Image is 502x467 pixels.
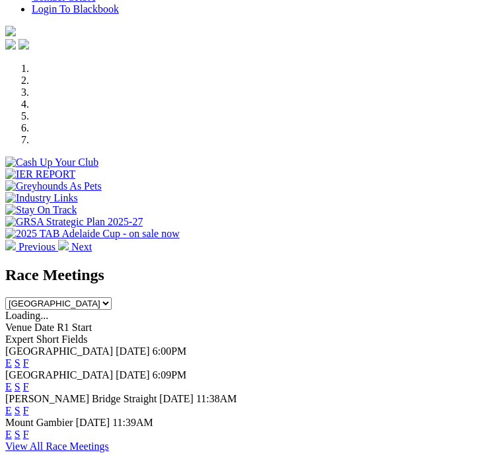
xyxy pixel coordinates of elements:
[15,429,20,440] a: S
[159,393,194,404] span: [DATE]
[116,369,150,380] span: [DATE]
[5,180,102,192] img: Greyhounds As Pets
[71,241,92,252] span: Next
[5,192,78,204] img: Industry Links
[15,405,20,416] a: S
[23,357,29,369] a: F
[5,381,12,392] a: E
[61,334,87,345] span: Fields
[23,429,29,440] a: F
[18,39,29,50] img: twitter.svg
[196,393,237,404] span: 11:38AM
[5,26,16,36] img: logo-grsa-white.png
[57,322,92,333] span: R1 Start
[5,39,16,50] img: facebook.svg
[5,266,497,284] h2: Race Meetings
[5,228,180,240] img: 2025 TAB Adelaide Cup - on sale now
[15,381,20,392] a: S
[5,369,113,380] span: [GEOGRAPHIC_DATA]
[58,240,69,250] img: chevron-right-pager-white.svg
[5,157,98,168] img: Cash Up Your Club
[18,241,55,252] span: Previous
[5,241,58,252] a: Previous
[5,240,16,250] img: chevron-left-pager-white.svg
[5,322,32,333] span: Venue
[5,204,77,216] img: Stay On Track
[5,417,73,428] span: Mount Gambier
[5,441,109,452] a: View All Race Meetings
[5,405,12,416] a: E
[112,417,153,428] span: 11:39AM
[116,345,150,357] span: [DATE]
[153,345,187,357] span: 6:00PM
[5,429,12,440] a: E
[153,369,187,380] span: 6:09PM
[34,322,54,333] span: Date
[5,357,12,369] a: E
[23,405,29,416] a: F
[58,241,92,252] a: Next
[5,168,75,180] img: IER REPORT
[5,334,34,345] span: Expert
[5,310,48,321] span: Loading...
[76,417,110,428] span: [DATE]
[5,216,143,228] img: GRSA Strategic Plan 2025-27
[23,381,29,392] a: F
[5,345,113,357] span: [GEOGRAPHIC_DATA]
[15,357,20,369] a: S
[5,393,157,404] span: [PERSON_NAME] Bridge Straight
[36,334,59,345] span: Short
[32,3,119,15] a: Login To Blackbook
